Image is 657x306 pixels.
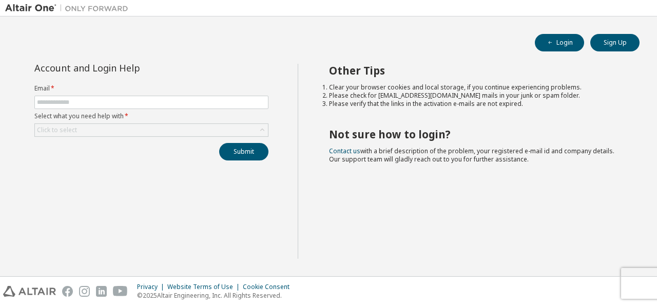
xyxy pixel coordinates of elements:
[590,34,640,51] button: Sign Up
[96,286,107,297] img: linkedin.svg
[329,147,360,155] a: Contact us
[219,143,268,160] button: Submit
[243,283,296,291] div: Cookie Consent
[329,128,622,141] h2: Not sure how to login?
[34,84,268,93] label: Email
[37,126,77,134] div: Click to select
[329,64,622,77] h2: Other Tips
[535,34,584,51] button: Login
[329,83,622,92] li: Clear your browser cookies and local storage, if you continue experiencing problems.
[137,291,296,300] p: © 2025 Altair Engineering, Inc. All Rights Reserved.
[35,124,268,136] div: Click to select
[137,283,167,291] div: Privacy
[34,112,268,120] label: Select what you need help with
[3,286,56,297] img: altair_logo.svg
[113,286,128,297] img: youtube.svg
[167,283,243,291] div: Website Terms of Use
[329,100,622,108] li: Please verify that the links in the activation e-mails are not expired.
[329,92,622,100] li: Please check for [EMAIL_ADDRESS][DOMAIN_NAME] mails in your junk or spam folder.
[79,286,90,297] img: instagram.svg
[5,3,133,13] img: Altair One
[329,147,614,164] span: with a brief description of the problem, your registered e-mail id and company details. Our suppo...
[34,64,222,72] div: Account and Login Help
[62,286,73,297] img: facebook.svg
